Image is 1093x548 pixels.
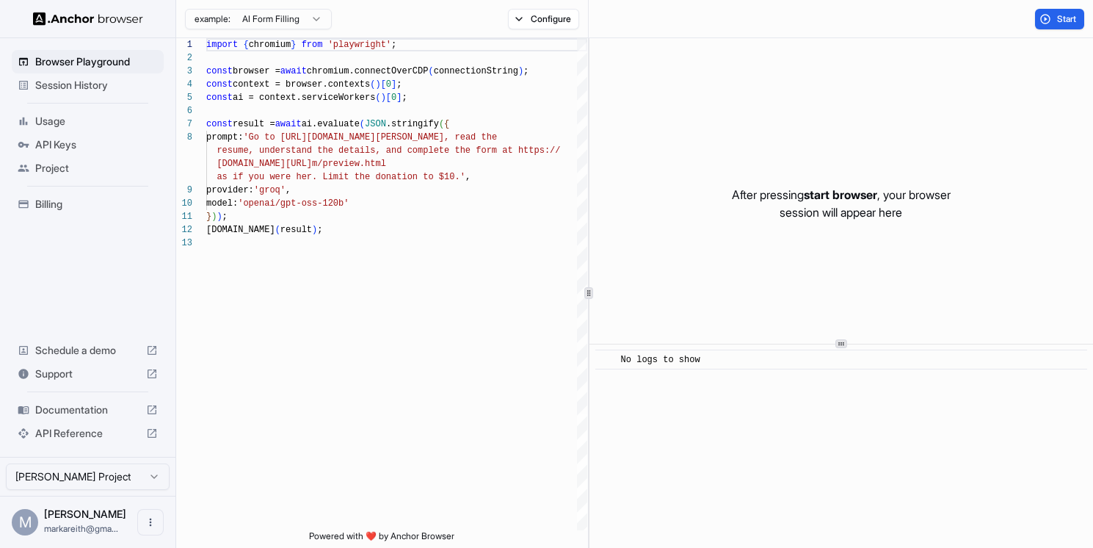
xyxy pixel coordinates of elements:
span: resume, understand the details, and complete the f [217,145,481,156]
div: Session History [12,73,164,97]
span: const [206,119,233,129]
span: Powered with ❤️ by Anchor Browser [309,530,454,548]
span: m/preview.html [312,159,386,169]
span: [DOMAIN_NAME][URL] [217,159,312,169]
div: 13 [176,237,192,250]
span: ) [375,79,380,90]
span: chromium [249,40,291,50]
span: import [206,40,238,50]
div: 4 [176,78,192,91]
span: ; [317,225,322,235]
span: example: [195,13,230,25]
span: Session History [35,78,158,93]
span: const [206,93,233,103]
span: ) [381,93,386,103]
span: ) [217,212,222,222]
span: ) [518,66,523,76]
span: from [302,40,323,50]
span: model: [206,198,238,209]
span: No logs to show [621,355,700,365]
div: Schedule a demo [12,339,164,362]
span: ​ [603,353,610,367]
div: 2 [176,51,192,65]
span: ad the [465,132,497,143]
span: markareith@gmail.com [44,523,118,534]
button: Open menu [137,509,164,536]
div: M [12,509,38,536]
span: .stringify [386,119,439,129]
span: 'groq' [254,185,286,195]
span: JSON [365,119,386,129]
div: Browser Playground [12,50,164,73]
span: ai.evaluate [302,119,360,129]
div: Documentation [12,398,164,422]
span: API Reference [35,426,140,441]
span: connectionString [434,66,518,76]
span: result [280,225,312,235]
span: context = browser.contexts [233,79,370,90]
span: [DOMAIN_NAME] [206,225,275,235]
span: ( [275,225,280,235]
span: const [206,66,233,76]
span: ; [222,212,228,222]
span: { [243,40,248,50]
span: ; [396,79,402,90]
div: 5 [176,91,192,104]
span: ] [396,93,402,103]
span: ( [428,66,433,76]
div: Support [12,362,164,386]
img: Anchor Logo [33,12,143,26]
div: API Keys [12,133,164,156]
span: 0 [386,79,391,90]
span: ; [523,66,529,76]
div: 12 [176,223,192,237]
span: as if you were her. Limit the donation to $10.' [217,172,465,182]
span: ( [370,79,375,90]
span: browser = [233,66,280,76]
div: 7 [176,118,192,131]
span: [ [381,79,386,90]
span: ( [360,119,365,129]
button: Start [1035,9,1084,29]
span: ) [211,212,217,222]
div: 3 [176,65,192,78]
span: ( [439,119,444,129]
span: start browser [804,187,877,202]
span: } [206,212,211,222]
div: Project [12,156,164,180]
div: Usage [12,109,164,133]
span: result = [233,119,275,129]
span: Start [1057,13,1078,25]
div: Billing [12,192,164,216]
span: ) [312,225,317,235]
span: 'openai/gpt-oss-120b' [238,198,349,209]
div: 6 [176,104,192,118]
span: ; [391,40,396,50]
div: 10 [176,197,192,210]
span: orm at https:// [481,145,560,156]
span: Billing [35,197,158,212]
span: , [465,172,471,182]
span: Project [35,161,158,176]
div: 8 [176,131,192,144]
div: 1 [176,38,192,51]
span: { [444,119,449,129]
span: ; [402,93,407,103]
span: ( [375,93,380,103]
div: 9 [176,184,192,197]
span: Usage [35,114,158,129]
span: provider: [206,185,254,195]
div: API Reference [12,422,164,445]
button: Configure [508,9,579,29]
p: After pressing , your browser session will appear here [732,186,951,221]
span: ] [391,79,396,90]
span: Documentation [35,403,140,417]
span: Schedule a demo [35,343,140,358]
span: await [275,119,302,129]
span: [ [386,93,391,103]
span: 0 [391,93,396,103]
div: 11 [176,210,192,223]
span: 'playwright' [328,40,391,50]
span: Browser Playground [35,54,158,69]
span: Support [35,367,140,381]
